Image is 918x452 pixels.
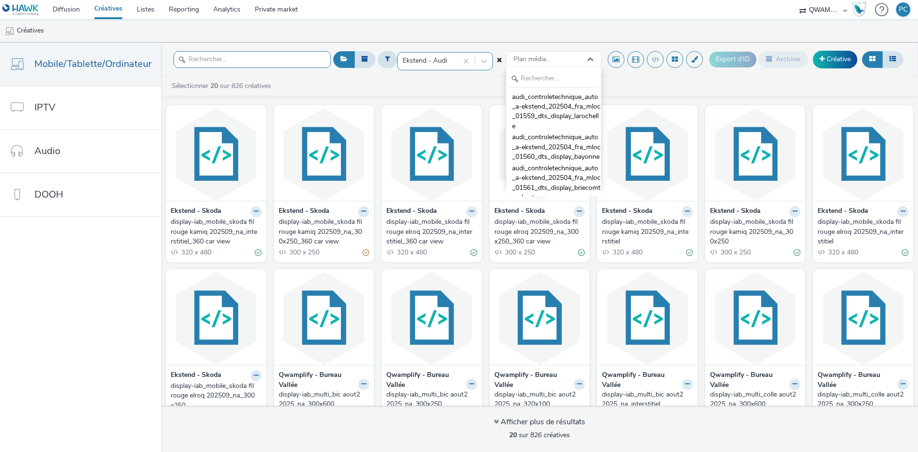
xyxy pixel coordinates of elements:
strong: Ekstend - Skoda [386,206,437,217]
span: audi_controletechnique_auto_a-ekstend_202504_fra_mloc_01559_dts_display_larochelle [512,92,601,132]
button: Liste [882,51,903,67]
div: display-iab_mobile_skoda fil rouge elroq 202509_na_300x250 [171,381,258,410]
span: 320 x 480 [612,248,643,257]
img: display-iab_multi_colle aout2 2025_na_300x250 visual [815,272,911,365]
span: Audio [34,144,60,158]
a: display-iab_mobile_skoda fil rouge elroq 202509_na_300x250_360 car view [494,217,585,246]
input: Rechercher... [174,51,331,68]
div: display-iab_mobile_skoda fil rouge kamiq 202509_na_300x250 [710,217,797,246]
a: display-iab_mobile_skoda fil rouge elroq 202509_na_interstitiel_360 car view [386,217,477,246]
img: display-iab_multi_bic aout2 2025_na_300x600 visual [276,272,372,365]
img: display-iab_multi_bic aout2 2025_na_interstitiel visual [600,272,695,365]
a: display-iab_mobile_skoda fil rouge kamiq 202509_na_300x250 [710,217,801,246]
div: display-iab_mobile_skoda fil rouge kamiq 202509_na_interstitiel [602,217,689,246]
span: 320 x 480 [396,248,427,257]
a: Créative [813,51,857,68]
span: 300 x 250 [504,248,535,257]
span: 300 x 250 [720,248,751,257]
div: Partiellement valide [362,247,369,257]
span: Plan média... [514,55,550,64]
button: Grille [862,51,883,67]
div: display-iab_mobile_skoda fil rouge elroq 202509_na_interstitiel [818,217,905,246]
img: display-iab_mobile_skoda fil rouge elroq 202509_na_interstitiel_360 car view visual [384,108,480,201]
img: Hawk Academy [852,2,866,17]
a: display-iab_multi_bic aout2 2025_na_interstitiel [602,390,693,409]
span: audi_controletechnique_auto_a-ekstend_202504_fra_mloc_01561_dts_display_briecomterobert [512,164,601,203]
button: Export d'ID [709,52,756,67]
div: display-iab_mobile_skoda fil rouge kamiq 202509_na_interstitiel_360 car view [171,217,258,246]
div: display-iab_multi_colle aout2 2025_na_300x600 [710,390,797,409]
strong: 20 [509,430,517,440]
div: display-iab_multi_colle aout2 2025_na_300x250 [818,390,905,409]
div: display-iab_multi_bic aout2 2025_na_320x100 [494,390,581,409]
strong: Ekstend - Skoda [818,206,868,217]
span: Mobile/Tablette/Ordinateur [34,57,152,71]
img: display-iab_multi_bic aout2 2025_na_320x100 visual [492,272,588,365]
strong: Qwamplify - Bureau Vallée [710,370,787,390]
img: display-iab_mobile_skoda fil rouge kamiq 202509_na_300x250 visual [708,108,803,201]
strong: Qwamplify - Bureau Vallée [279,370,356,390]
img: display-iab_mobile_skoda fil rouge elroq 202509_na_interstitiel visual [815,108,911,201]
div: PC [899,2,907,17]
strong: Ekstend - Skoda [710,206,761,217]
a: display-iab_mobile_skoda fil rouge elroq 202509_na_300x250 [171,381,262,410]
img: display-iab_multi_bic aout2 2025_na_300x250 visual [384,272,480,365]
a: Hawk Academy [852,2,870,17]
img: display-iab_multi_colle aout2 2025_na_300x600 visual [708,272,803,365]
a: display-iab_multi_bic aout2 2025_na_320x100 [494,390,585,409]
div: display-iab_mobile_skoda fil rouge elroq 202509_na_300x250_360 car view [494,217,581,246]
img: display-iab_mobile_skoda fil rouge kamiq 202509_na_interstitiel_360 car view visual [168,108,264,201]
span: IPTV [34,100,55,114]
div: display-iab_mobile_skoda fil rouge elroq 202509_na_interstitiel_360 car view [386,217,473,246]
a: display-iab_mobile_skoda fil rouge elroq 202509_na_interstitiel [818,217,908,246]
button: Archiver [759,51,808,67]
span: audi_controletechnique_auto_a-ekstend_202504_fra_mloc_01560_dts_display_bayonne [512,132,601,162]
img: display-iab_mobile_skoda fil rouge elroq 202509_na_300x250_360 car view visual [492,108,588,201]
a: display-iab_multi_colle aout2 2025_na_300x250 [818,390,908,409]
span: 320 x 480 [180,248,211,257]
span: sur 826 créatives [509,430,570,440]
strong: Qwamplify - Bureau Vallée [386,370,464,390]
strong: 20 [210,81,218,90]
strong: Qwamplify - Bureau Vallée [602,370,679,390]
strong: Qwamplify - Bureau Vallée [818,370,895,390]
img: display-iab_mobile_skoda fil rouge kamiq 202509_na_300x250_360 car view visual [276,108,372,201]
div: display-iab_multi_bic aout2 2025_na_300x600 [279,390,366,409]
strong: Ekstend - Skoda [279,206,329,217]
img: undefined Logo [2,4,39,16]
a: display-iab_multi_colle aout2 2025_na_300x600 [710,390,801,409]
div: display-iab_multi_bic aout2 2025_na_interstitiel [602,390,689,409]
a: display-iab_mobile_skoda fil rouge kamiq 202509_na_300x250_360 car view [279,217,370,246]
strong: Ekstend - Skoda [171,206,221,217]
div: Valide [794,247,800,257]
div: Afficher plus de résultats [494,417,585,428]
div: Valide [902,247,908,257]
a: display-iab_mobile_skoda fil rouge kamiq 202509_na_interstitiel_360 car view [171,217,262,246]
span: 300 x 250 [288,248,319,257]
img: display-iab_mobile_skoda fil rouge kamiq 202509_na_interstitiel visual [600,108,695,201]
div: display-iab_mobile_skoda fil rouge kamiq 202509_na_300x250_360 car view [279,217,366,246]
input: Rechercher... [506,71,601,88]
strong: Ekstend - Skoda [171,370,221,381]
a: display-iab_mobile_skoda fil rouge kamiq 202509_na_interstitiel [602,217,693,246]
strong: Qwamplify - Bureau Vallée [494,370,572,390]
strong: Ekstend - Skoda [494,206,545,217]
div: display-iab_multi_bic aout2 2025_na_300x250 [386,390,473,409]
a: Sélectionner sur 826 créatives [171,81,275,90]
img: display-iab_mobile_skoda fil rouge elroq 202509_na_300x250 visual [168,272,264,365]
div: Valide [470,247,477,257]
div: Valide [686,247,693,257]
img: mobile [5,26,14,36]
span: DOOH [34,187,63,201]
div: Valide [255,247,262,257]
strong: Ekstend - Skoda [602,206,653,217]
a: display-iab_multi_bic aout2 2025_na_300x600 [279,390,370,409]
span: 320 x 480 [827,248,858,257]
div: Valide [578,247,585,257]
a: display-iab_multi_bic aout2 2025_na_300x250 [386,390,477,409]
